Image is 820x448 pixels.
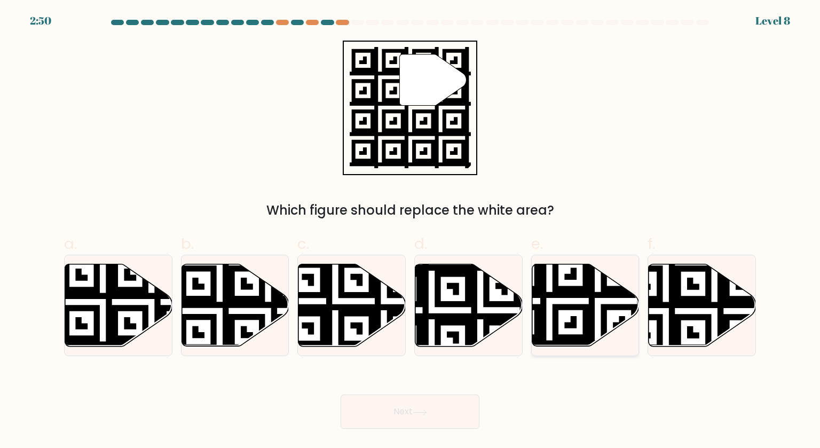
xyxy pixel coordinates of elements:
[755,13,790,29] div: Level 8
[181,233,194,254] span: b.
[414,233,427,254] span: d.
[30,13,51,29] div: 2:50
[399,54,466,106] g: "
[531,233,543,254] span: e.
[297,233,309,254] span: c.
[341,395,479,429] button: Next
[64,233,77,254] span: a.
[70,201,750,220] div: Which figure should replace the white area?
[648,233,655,254] span: f.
